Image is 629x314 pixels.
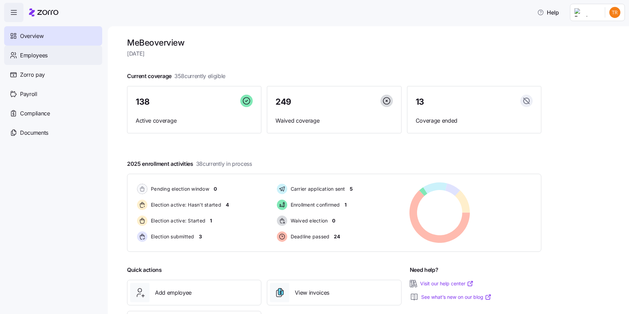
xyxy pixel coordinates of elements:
span: Waived election [289,217,328,224]
span: Zorro pay [20,70,45,79]
span: 138 [136,98,150,106]
span: Need help? [410,266,438,274]
span: Election active: Started [149,217,205,224]
span: Carrier application sent [289,185,345,192]
span: Election active: Hasn't started [149,201,221,208]
span: Quick actions [127,266,162,274]
span: Employees [20,51,48,60]
span: 24 [334,233,340,240]
span: [DATE] [127,49,541,58]
span: 2025 enrollment activities [127,160,252,168]
span: Deadline passed [289,233,330,240]
span: Overview [20,32,43,40]
span: 4 [226,201,229,208]
span: 1 [210,217,212,224]
span: 1 [345,201,347,208]
span: Add employee [155,288,192,297]
span: 249 [275,98,291,106]
button: Help [532,6,564,19]
span: 0 [214,185,217,192]
span: Election submitted [149,233,194,240]
img: 9f08772f748d173b6a631cba1b0c6066 [609,7,620,18]
a: Payroll [4,84,102,104]
span: View invoices [295,288,329,297]
a: Zorro pay [4,65,102,84]
span: 3 [199,233,202,240]
span: Enrollment confirmed [289,201,340,208]
span: 5 [350,185,353,192]
h1: MeBe overview [127,37,541,48]
span: Pending election window [149,185,209,192]
span: Documents [20,129,48,137]
span: Payroll [20,90,37,98]
span: 13 [416,98,424,106]
span: 358 currently eligible [174,72,225,80]
span: Help [537,8,559,17]
a: Employees [4,46,102,65]
a: Compliance [4,104,102,123]
span: Current coverage [127,72,225,80]
span: 38 currently in process [196,160,252,168]
a: Documents [4,123,102,142]
a: Overview [4,26,102,46]
a: See what’s new on our blog [421,294,492,301]
span: Compliance [20,109,50,118]
a: Visit our help center [420,280,474,287]
img: Employer logo [574,8,599,17]
span: Coverage ended [416,116,533,125]
span: Active coverage [136,116,253,125]
span: Waived coverage [275,116,393,125]
span: 0 [332,217,335,224]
